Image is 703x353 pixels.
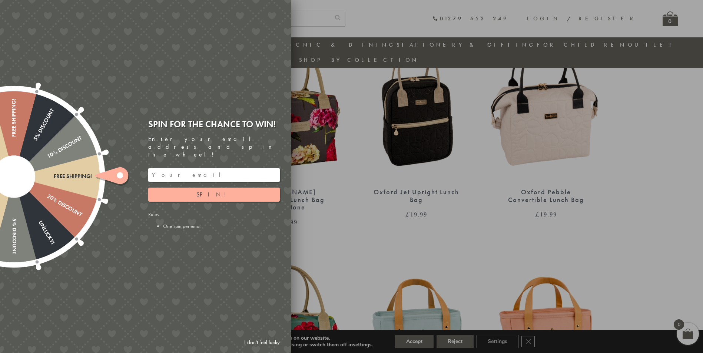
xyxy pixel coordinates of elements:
[11,108,56,178] div: 5% Discount
[11,99,17,176] div: Free shipping!
[196,191,232,198] span: Spin!
[148,211,280,229] div: Rules:
[11,175,56,245] div: Unlucky!
[11,176,17,254] div: 5% Discount
[241,336,283,349] a: I don't feel lucky
[148,168,280,182] input: Your email
[12,135,83,179] div: 10% Discount
[163,223,280,229] li: One spin per email
[12,174,83,218] div: 20% Discount
[14,173,92,179] div: Free shipping!
[148,188,280,202] button: Spin!
[148,135,280,158] div: Enter your email address and spin the wheel!
[148,118,280,130] div: Spin for the chance to win!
